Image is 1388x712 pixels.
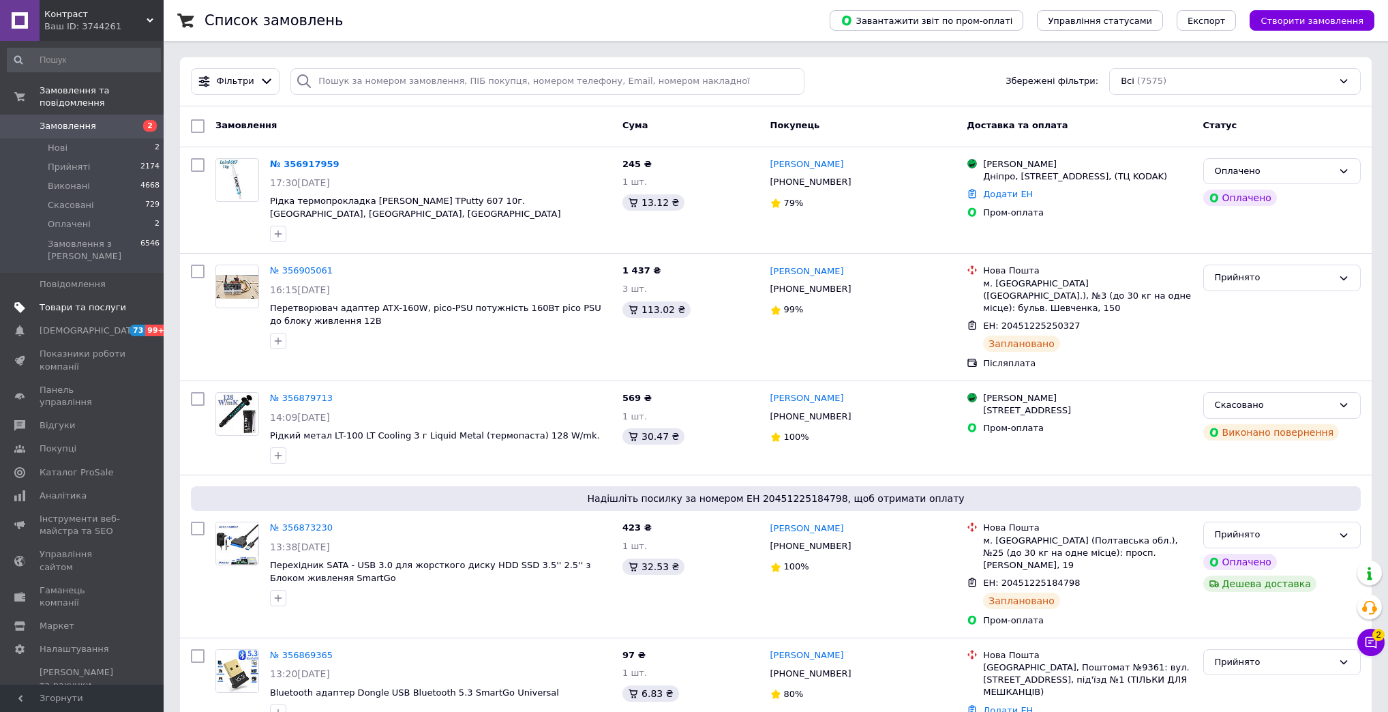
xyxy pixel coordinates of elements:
span: Доставка та оплата [967,120,1068,130]
a: [PERSON_NAME] [770,265,844,278]
a: [PERSON_NAME] [770,392,844,405]
div: [GEOGRAPHIC_DATA], Поштомат №9361: вул. [STREET_ADDRESS], під'їзд №1 (ТІЛЬКИ ДЛЯ МЕШКАНЦІВ) [983,662,1192,699]
button: Експорт [1177,10,1237,31]
span: Відгуки [40,419,75,432]
span: 245 ₴ [622,159,652,169]
a: № 356873230 [270,522,333,533]
div: [PHONE_NUMBER] [768,665,854,683]
button: Управління статусами [1037,10,1163,31]
img: Фото товару [217,393,257,435]
span: Всі [1121,75,1134,88]
span: Завантажити звіт по пром-оплаті [841,14,1012,27]
span: Каталог ProSale [40,466,113,479]
div: Пром-оплата [983,422,1192,434]
div: Пром-оплата [983,614,1192,627]
a: Рідкий метал LT-100 LT Cooling 3 г Liquid Metal (термопаста) 128 W/mk. [270,430,600,441]
span: 6546 [140,238,160,263]
span: 14:09[DATE] [270,412,330,423]
div: Прийнято [1215,271,1333,285]
div: [PHONE_NUMBER] [768,537,854,555]
div: 6.83 ₴ [622,685,678,702]
div: Післяплата [983,357,1192,370]
span: 2 [143,120,157,132]
span: 73 [130,325,145,336]
a: Створити замовлення [1236,15,1374,25]
div: Заплановано [983,336,1060,352]
a: [PERSON_NAME] [770,649,844,662]
span: 2 [1372,625,1385,637]
a: № 356905061 [270,265,333,276]
div: м. [GEOGRAPHIC_DATA] (Полтавська обл.), №25 (до 30 кг на одне місце): просп. [PERSON_NAME], 19 [983,535,1192,572]
div: [PHONE_NUMBER] [768,408,854,426]
h1: Список замовлень [205,12,343,29]
span: 2174 [140,161,160,173]
span: 99% [784,304,804,314]
img: Фото товару [216,650,258,692]
a: Фото товару [215,265,259,308]
span: Фільтри [217,75,254,88]
span: 1 шт. [622,541,647,551]
span: ЕН: 20451225250327 [983,321,1080,331]
div: Ваш ID: 3744261 [44,20,164,33]
span: 2 [155,142,160,154]
span: Маркет [40,620,74,632]
span: ЕН: 20451225184798 [983,578,1080,588]
span: Експорт [1188,16,1226,26]
div: Скасовано [1215,398,1333,413]
a: № 356917959 [270,159,340,169]
span: 100% [784,432,809,442]
a: [PERSON_NAME] [770,158,844,171]
span: Збережені фільтри: [1006,75,1098,88]
div: Дешева доставка [1203,576,1316,592]
span: 80% [784,689,804,699]
a: № 356869365 [270,650,333,660]
span: 729 [145,199,160,211]
a: Фото товару [215,392,259,436]
a: Фото товару [215,522,259,565]
span: Показники роботи компанії [40,348,126,372]
span: Контраст [44,8,147,20]
button: Завантажити звіт по пром-оплаті [830,10,1023,31]
div: Оплачено [1215,164,1333,179]
a: [PERSON_NAME] [770,522,844,535]
span: (7575) [1137,76,1166,86]
a: Фото товару [215,158,259,202]
span: Товари та послуги [40,301,126,314]
a: Фото товару [215,649,259,693]
span: Покупець [770,120,820,130]
div: 32.53 ₴ [622,559,684,575]
button: Створити замовлення [1250,10,1374,31]
span: Bluetooth адаптер Dongle USB Bluetooth 5.3 SmartGo Universal [270,687,559,698]
span: Управління статусами [1048,16,1152,26]
div: Оплачено [1203,190,1277,206]
div: [PHONE_NUMBER] [768,173,854,191]
div: Нова Пошта [983,649,1192,662]
div: [PHONE_NUMBER] [768,280,854,298]
div: Прийнято [1215,655,1333,670]
div: Прийнято [1215,528,1333,542]
span: Замовлення з [PERSON_NAME] [48,238,140,263]
a: Перехідник SATA - USB 3.0 для жорсткого диску HDD SSD 3.5'' 2.5'' з Блоком живленяя SmartGo [270,560,590,583]
div: 13.12 ₴ [622,194,684,211]
span: 17:30[DATE] [270,177,330,188]
div: [PERSON_NAME] [983,158,1192,170]
span: 423 ₴ [622,522,652,533]
span: Інструменти веб-майстра та SEO [40,513,126,537]
a: Рідка термопрокладка [PERSON_NAME] TPutty 607 10г. [GEOGRAPHIC_DATA], [GEOGRAPHIC_DATA], [GEOGRAP... [270,196,561,219]
span: Управління сайтом [40,548,126,573]
div: [STREET_ADDRESS] [983,404,1192,417]
span: Надішліть посилку за номером ЕН 20451225184798, щоб отримати оплату [196,492,1355,505]
span: Скасовані [48,199,94,211]
span: 3 шт. [622,284,647,294]
span: 13:38[DATE] [270,542,330,552]
span: 97 ₴ [622,650,646,660]
span: Замовлення та повідомлення [40,85,164,109]
input: Пошук за номером замовлення, ПІБ покупця, номером телефону, Email, номером накладної [290,68,804,95]
span: 99+ [145,325,168,336]
span: 100% [784,561,809,572]
span: 13:20[DATE] [270,668,330,679]
span: Оплачені [48,218,91,231]
span: 16:15[DATE] [270,284,330,295]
